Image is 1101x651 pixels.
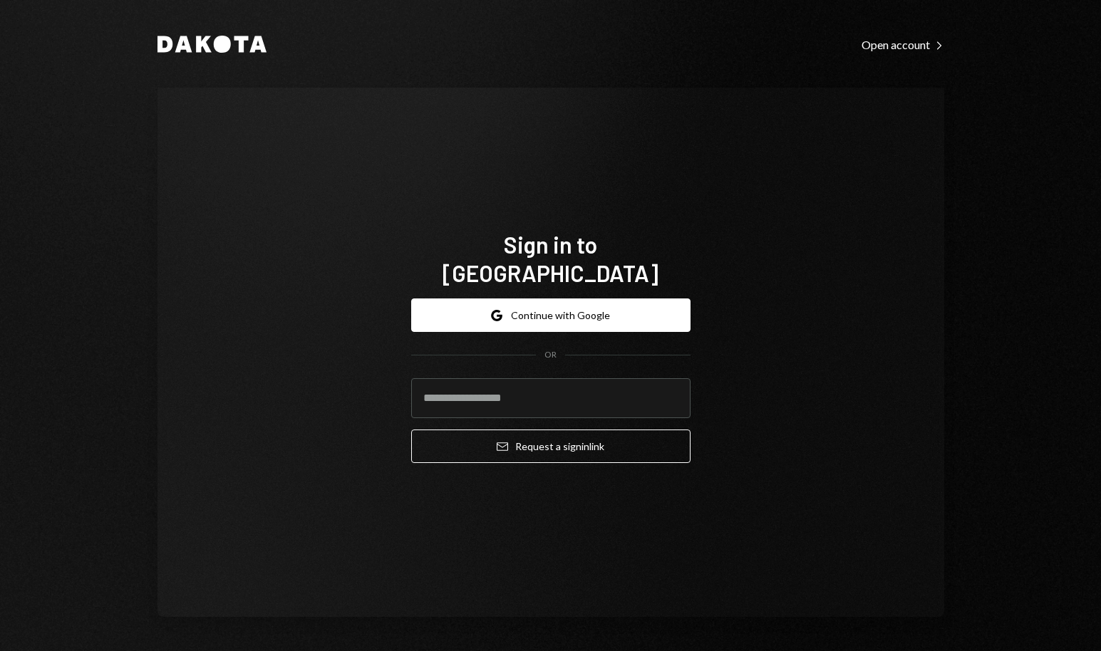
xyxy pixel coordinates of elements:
h1: Sign in to [GEOGRAPHIC_DATA] [411,230,691,287]
button: Continue with Google [411,298,691,332]
div: Open account [862,38,944,52]
a: Open account [862,36,944,52]
button: Request a signinlink [411,429,691,463]
div: OR [544,349,557,361]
